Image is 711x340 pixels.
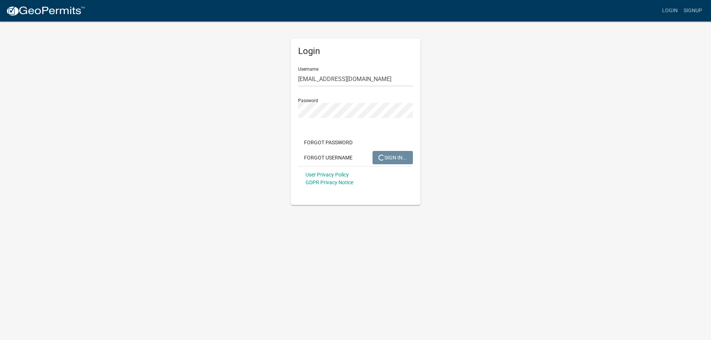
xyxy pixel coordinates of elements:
button: Forgot Password [298,136,358,149]
button: Forgot Username [298,151,358,164]
h5: Login [298,46,413,57]
a: Login [659,4,681,18]
a: User Privacy Policy [306,172,349,178]
a: Signup [681,4,705,18]
a: GDPR Privacy Notice [306,179,353,185]
span: SIGN IN... [378,154,407,160]
button: SIGN IN... [373,151,413,164]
